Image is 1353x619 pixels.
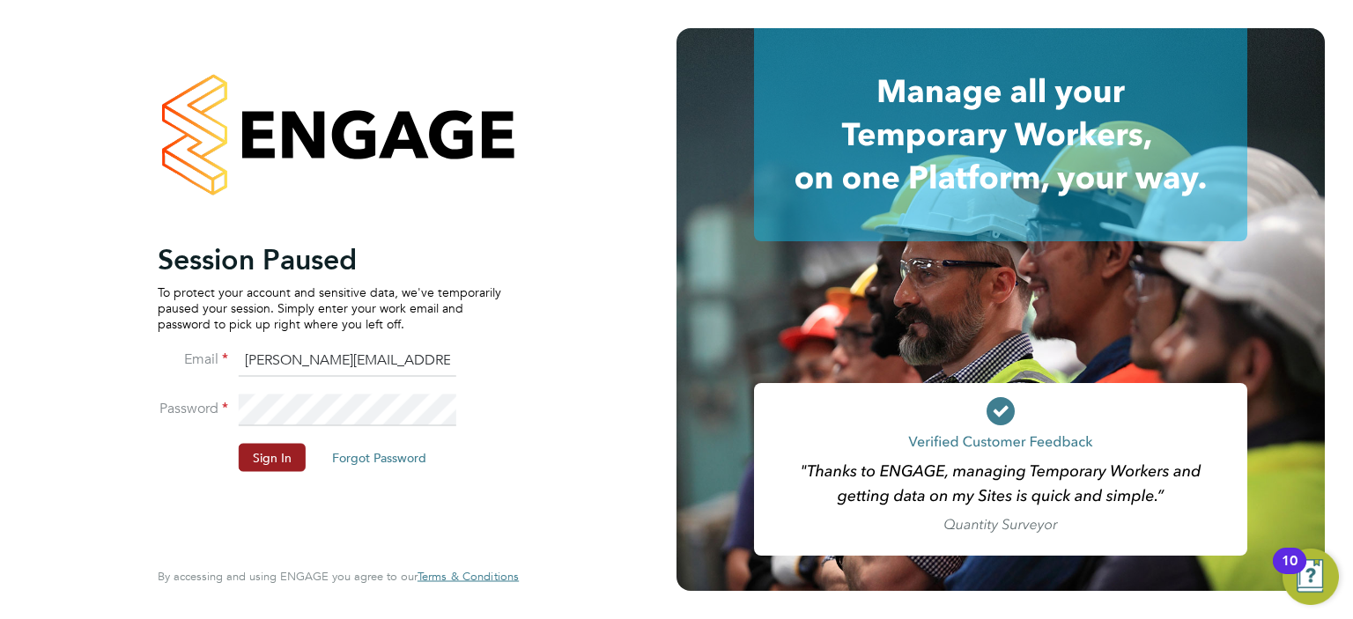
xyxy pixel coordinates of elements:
[1283,549,1339,605] button: Open Resource Center, 10 new notifications
[239,443,306,471] button: Sign In
[158,284,501,332] p: To protect your account and sensitive data, we've temporarily paused your session. Simply enter y...
[158,241,501,276] h2: Session Paused
[158,399,228,417] label: Password
[318,443,440,471] button: Forgot Password
[239,345,456,377] input: Enter your work email...
[418,570,519,584] a: Terms & Conditions
[158,569,519,584] span: By accessing and using ENGAGE you agree to our
[1282,561,1298,584] div: 10
[418,569,519,584] span: Terms & Conditions
[158,350,228,368] label: Email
